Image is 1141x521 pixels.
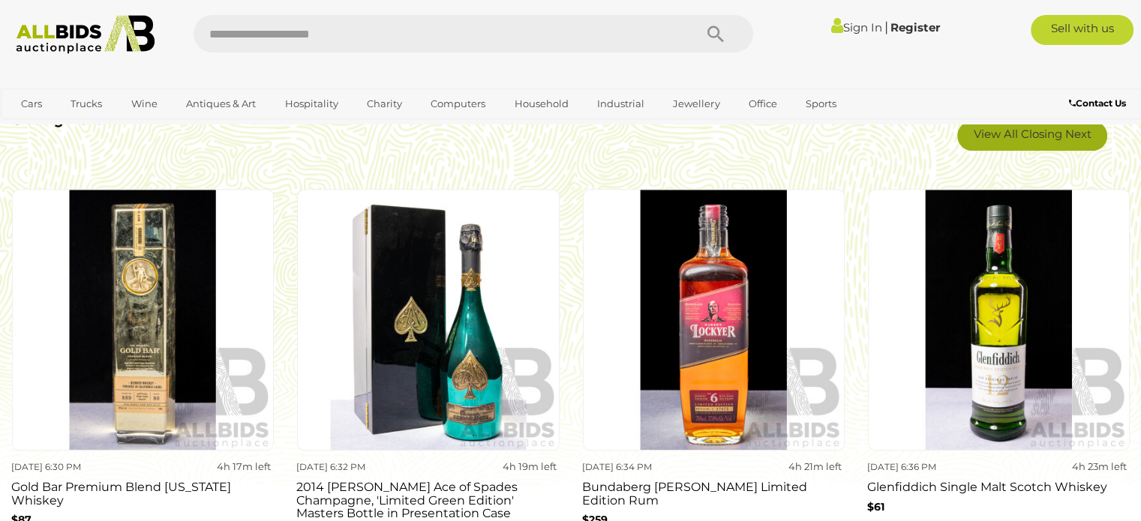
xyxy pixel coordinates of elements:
a: [GEOGRAPHIC_DATA] [11,116,137,141]
a: Charity [357,91,412,116]
a: View All Closing Next [957,121,1107,151]
a: Wine [122,91,167,116]
a: Office [739,91,787,116]
strong: 4h 17m left [217,460,271,472]
h3: 2014 [PERSON_NAME] Ace of Spades Champagne, 'Limited Green Edition' Masters Bottle in Presentatio... [296,477,559,520]
h3: Gold Bar Premium Blend [US_STATE] Whiskey [11,477,274,507]
img: Bundaberg Darren Lockyer Limited Edition Rum [583,189,845,451]
img: 2014 Armand De Brignac Ace of Spades Champagne, 'Limited Green Edition' Masters Bottle in Present... [297,189,559,451]
div: [DATE] 6:30 PM [11,459,137,475]
a: Sports [796,91,846,116]
strong: 4h 21m left [788,460,842,472]
img: Glenfiddich Single Malt Scotch Whiskey [868,189,1130,451]
a: Antiques & Art [176,91,266,116]
div: [DATE] 6:32 PM [296,459,422,475]
h3: Glenfiddich Single Malt Scotch Whiskey [867,477,1130,494]
img: Allbids.com.au [8,15,163,54]
strong: 4h 23m left [1072,460,1127,472]
a: Household [505,91,578,116]
img: Gold Bar Premium Blend California Whiskey [12,189,274,451]
div: [DATE] 6:34 PM [582,459,708,475]
b: $61 [867,500,884,514]
a: Hospitality [275,91,348,116]
a: Computers [421,91,495,116]
a: Sign In [830,20,881,34]
button: Search [678,15,753,52]
div: [DATE] 6:36 PM [867,459,993,475]
a: Sell with us [1031,15,1133,45]
b: Contact Us [1069,97,1126,109]
a: Register [890,20,939,34]
a: Trucks [61,91,112,116]
strong: 4h 19m left [502,460,556,472]
span: | [884,19,887,35]
a: Industrial [587,91,654,116]
a: Jewellery [663,91,729,116]
h3: Bundaberg [PERSON_NAME] Limited Edition Rum [582,477,845,507]
a: Contact Us [1069,95,1130,112]
a: Cars [11,91,52,116]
